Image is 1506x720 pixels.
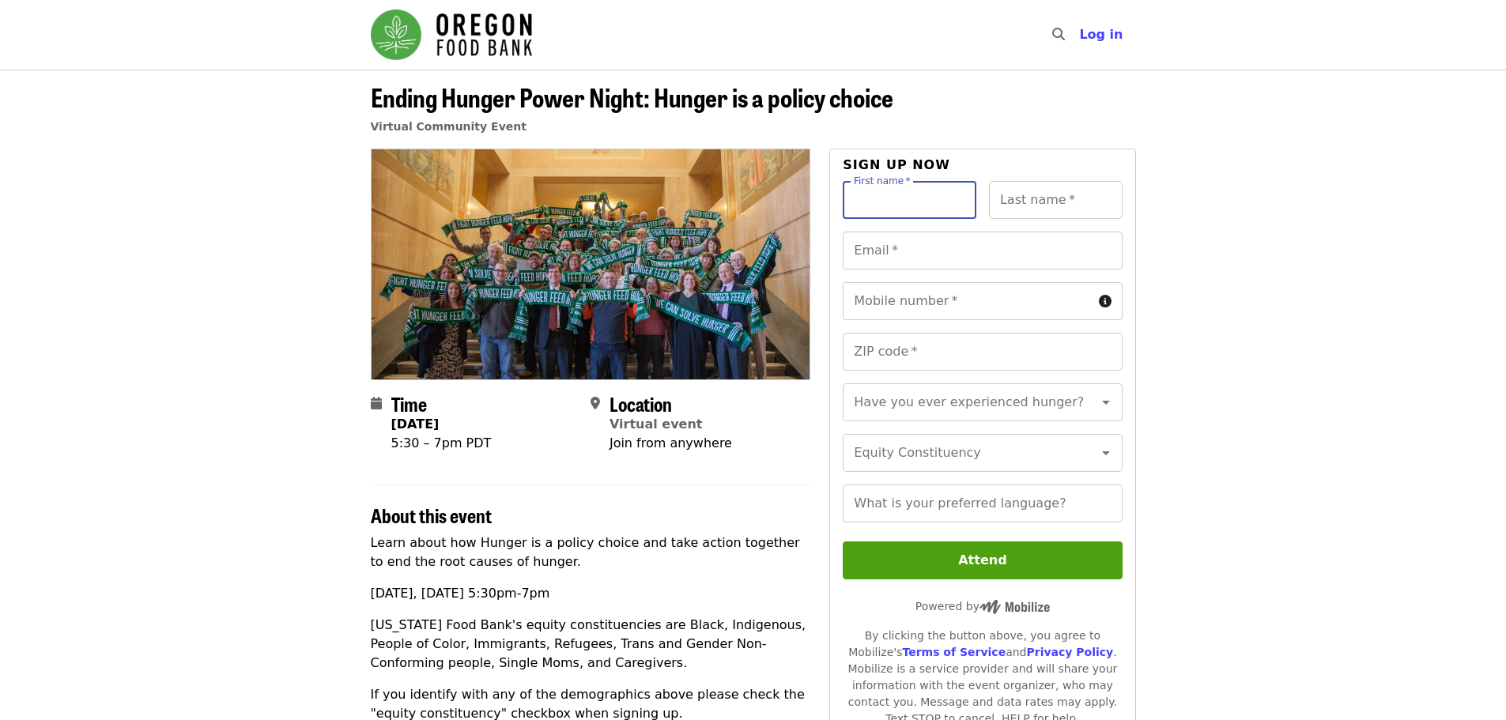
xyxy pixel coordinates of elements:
[902,646,1006,658] a: Terms of Service
[1095,391,1117,413] button: Open
[391,434,492,453] div: 5:30 – 7pm PDT
[1052,27,1065,42] i: search icon
[843,157,950,172] span: Sign up now
[371,584,811,603] p: [DATE], [DATE] 5:30pm-7pm
[610,435,732,450] span: Join from anywhere
[979,600,1050,614] img: Powered by Mobilize
[1074,16,1087,54] input: Search
[371,120,527,133] a: Virtual Community Event
[371,9,532,60] img: Oregon Food Bank - Home
[610,417,703,432] a: Virtual event
[843,484,1122,522] input: What is your preferred language?
[371,501,492,529] span: About this event
[1079,27,1123,42] span: Log in
[915,600,1050,613] span: Powered by
[391,417,440,432] strong: [DATE]
[1066,19,1135,51] button: Log in
[372,149,810,379] img: Ending Hunger Power Night: Hunger is a policy choice organized by Oregon Food Bank
[371,616,811,673] p: [US_STATE] Food Bank's equity constituencies are Black, Indigenous, People of Color, Immigrants, ...
[989,181,1123,219] input: Last name
[391,390,427,417] span: Time
[371,533,811,571] p: Learn about how Hunger is a policy choice and take action together to end the root causes of hunger.
[1095,442,1117,464] button: Open
[610,390,672,417] span: Location
[843,282,1092,320] input: Mobile number
[1099,294,1112,309] i: circle-info icon
[854,176,911,186] label: First name
[1026,646,1113,658] a: Privacy Policy
[843,333,1122,371] input: ZIP code
[591,396,600,411] i: map-marker-alt icon
[843,541,1122,579] button: Attend
[843,181,976,219] input: First name
[371,78,893,115] span: Ending Hunger Power Night: Hunger is a policy choice
[371,396,382,411] i: calendar icon
[843,232,1122,270] input: Email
